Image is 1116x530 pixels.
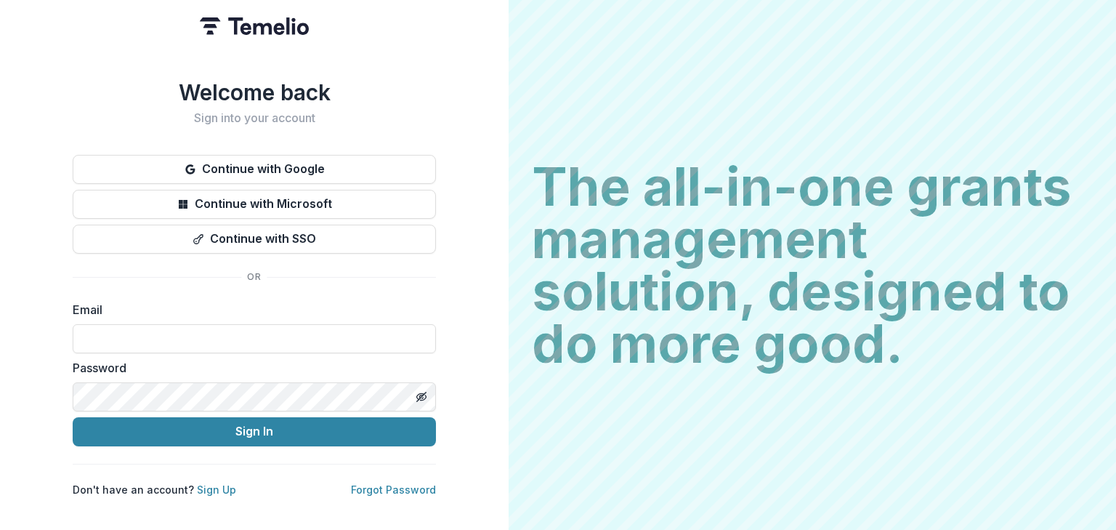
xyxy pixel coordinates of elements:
h1: Welcome back [73,79,436,105]
h2: Sign into your account [73,111,436,125]
label: Email [73,301,427,318]
button: Continue with SSO [73,225,436,254]
button: Continue with Microsoft [73,190,436,219]
button: Continue with Google [73,155,436,184]
p: Don't have an account? [73,482,236,497]
img: Temelio [200,17,309,35]
button: Toggle password visibility [410,385,433,409]
a: Sign Up [197,483,236,496]
a: Forgot Password [351,483,436,496]
label: Password [73,359,427,377]
button: Sign In [73,417,436,446]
